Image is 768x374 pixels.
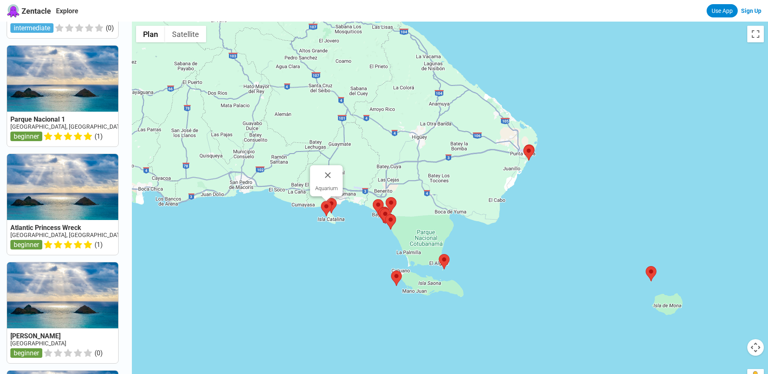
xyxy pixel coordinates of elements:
[741,7,761,14] a: Sign Up
[318,165,338,185] button: Fermer
[165,26,206,42] button: Afficher les images satellite
[747,339,764,356] button: Commandes de la caméra de la carte
[136,26,165,42] button: Afficher un plan de ville
[22,7,51,15] span: Zentacle
[56,7,78,15] a: Explore
[315,185,338,191] div: Aquarium
[7,4,51,17] a: Zentacle logoZentacle
[707,4,738,17] a: Use App
[7,4,20,17] img: Zentacle logo
[747,26,764,42] button: Passer en plein écran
